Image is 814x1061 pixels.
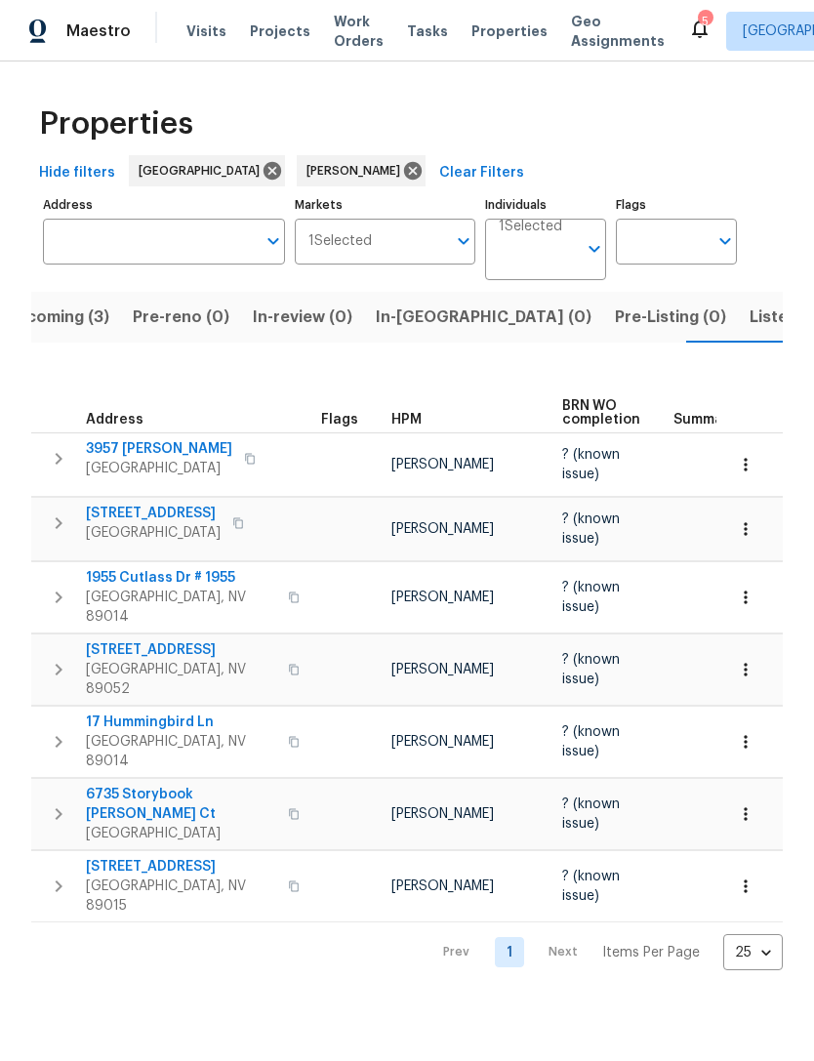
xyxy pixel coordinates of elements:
span: [GEOGRAPHIC_DATA], NV 89014 [86,732,276,771]
span: [GEOGRAPHIC_DATA] [86,824,276,843]
span: [GEOGRAPHIC_DATA] [86,523,221,543]
span: 3957 [PERSON_NAME] [86,439,232,459]
span: Geo Assignments [571,12,665,51]
span: [GEOGRAPHIC_DATA], NV 89052 [86,660,276,699]
p: Items Per Page [602,943,700,962]
label: Flags [616,199,737,211]
div: [PERSON_NAME] [297,155,426,186]
span: Tasks [407,24,448,38]
span: 1 Selected [499,219,562,235]
span: Address [86,413,143,427]
label: Markets [295,199,476,211]
label: Address [43,199,285,211]
span: ? (known issue) [562,725,620,758]
span: Clear Filters [439,161,524,185]
span: In-review (0) [253,304,352,331]
span: Visits [186,21,226,41]
span: [PERSON_NAME] [391,591,494,604]
span: [PERSON_NAME] [391,522,494,536]
span: Hide filters [39,161,115,185]
span: Properties [471,21,548,41]
span: ? (known issue) [562,448,620,481]
span: [PERSON_NAME] [391,663,494,676]
nav: Pagination Navigation [425,934,783,970]
span: [PERSON_NAME] [306,161,408,181]
span: Work Orders [334,12,384,51]
span: Flags [321,413,358,427]
label: Individuals [485,199,606,211]
span: [PERSON_NAME] [391,879,494,893]
span: ? (known issue) [562,581,620,614]
span: ? (known issue) [562,797,620,831]
span: ? (known issue) [562,653,620,686]
button: Open [581,235,608,263]
span: Pre-Listing (0) [615,304,726,331]
button: Open [260,227,287,255]
button: Clear Filters [431,155,532,191]
span: BRN WO completion [562,399,640,427]
div: 5 [698,12,712,31]
span: 1955 Cutlass Dr # 1955 [86,568,276,588]
span: Pre-reno (0) [133,304,229,331]
span: [STREET_ADDRESS] [86,640,276,660]
span: 6735 Storybook [PERSON_NAME] Ct [86,785,276,824]
button: Open [450,227,477,255]
span: Maestro [66,21,131,41]
span: [GEOGRAPHIC_DATA] [139,161,267,181]
span: [GEOGRAPHIC_DATA] [86,459,232,478]
span: Summary [673,413,737,427]
span: Upcoming (3) [5,304,109,331]
span: 1 Selected [308,233,372,250]
span: [PERSON_NAME] [391,807,494,821]
button: Open [712,227,739,255]
span: Projects [250,21,310,41]
span: 17 Hummingbird Ln [86,713,276,732]
div: 25 [723,927,783,978]
span: [PERSON_NAME] [391,735,494,749]
span: [PERSON_NAME] [391,458,494,471]
span: Properties [39,114,193,134]
span: ? (known issue) [562,512,620,546]
span: HPM [391,413,422,427]
span: [STREET_ADDRESS] [86,857,276,877]
span: [GEOGRAPHIC_DATA], NV 89015 [86,877,276,916]
span: [STREET_ADDRESS] [86,504,221,523]
button: Hide filters [31,155,123,191]
div: [GEOGRAPHIC_DATA] [129,155,285,186]
span: [GEOGRAPHIC_DATA], NV 89014 [86,588,276,627]
a: Goto page 1 [495,937,524,967]
span: ? (known issue) [562,870,620,903]
span: In-[GEOGRAPHIC_DATA] (0) [376,304,591,331]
